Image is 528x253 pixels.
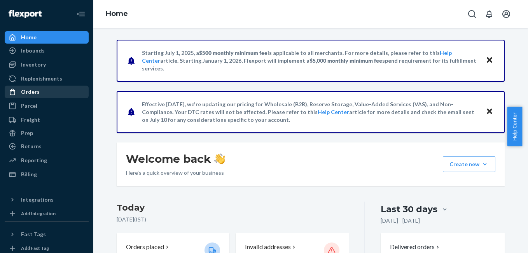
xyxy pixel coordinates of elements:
[245,242,291,251] p: Invalid addresses
[443,156,495,172] button: Create new
[5,72,89,85] a: Replenishments
[21,245,49,251] div: Add Fast Tag
[142,49,478,72] p: Starting July 1, 2025, a is applicable to all merchants. For more details, please refer to this a...
[464,6,480,22] button: Open Search Box
[21,88,40,96] div: Orders
[5,209,89,218] a: Add Integration
[73,6,89,22] button: Close Navigation
[309,57,382,64] span: $5,000 monthly minimum fee
[390,242,441,251] button: Delivered orders
[21,33,37,41] div: Home
[21,129,33,137] div: Prep
[21,61,46,69] div: Inventory
[21,102,37,110] div: Parcel
[21,116,40,124] div: Freight
[106,9,128,18] a: Home
[5,244,89,253] a: Add Fast Tag
[484,106,495,118] button: Close
[5,44,89,57] a: Inbounds
[199,49,267,56] span: $500 monthly minimum fee
[126,242,164,251] p: Orders placed
[5,168,89,181] a: Billing
[5,127,89,139] a: Prep
[9,10,42,18] img: Flexport logo
[142,100,478,124] p: Effective [DATE], we're updating our pricing for Wholesale (B2B), Reserve Storage, Value-Added Se...
[126,152,225,166] h1: Welcome back
[21,47,45,54] div: Inbounds
[21,75,62,83] div: Replenishments
[117,202,349,214] h3: Today
[484,55,495,66] button: Close
[214,153,225,164] img: hand-wave emoji
[481,6,497,22] button: Open notifications
[21,142,42,150] div: Returns
[21,230,46,238] div: Fast Tags
[21,170,37,178] div: Billing
[126,169,225,177] p: Here’s a quick overview of your business
[5,58,89,71] a: Inventory
[381,203,437,215] div: Last 30 days
[498,6,514,22] button: Open account menu
[117,216,349,223] p: [DATE] ( IST )
[381,217,420,225] p: [DATE] - [DATE]
[100,3,134,25] ol: breadcrumbs
[21,196,54,204] div: Integrations
[5,228,89,241] button: Fast Tags
[5,86,89,98] a: Orders
[5,140,89,153] a: Returns
[21,210,56,217] div: Add Integration
[5,31,89,44] a: Home
[5,154,89,167] a: Reporting
[5,193,89,206] button: Integrations
[5,114,89,126] a: Freight
[21,156,47,164] div: Reporting
[5,100,89,112] a: Parcel
[318,109,349,115] a: Help Center
[507,107,522,146] button: Help Center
